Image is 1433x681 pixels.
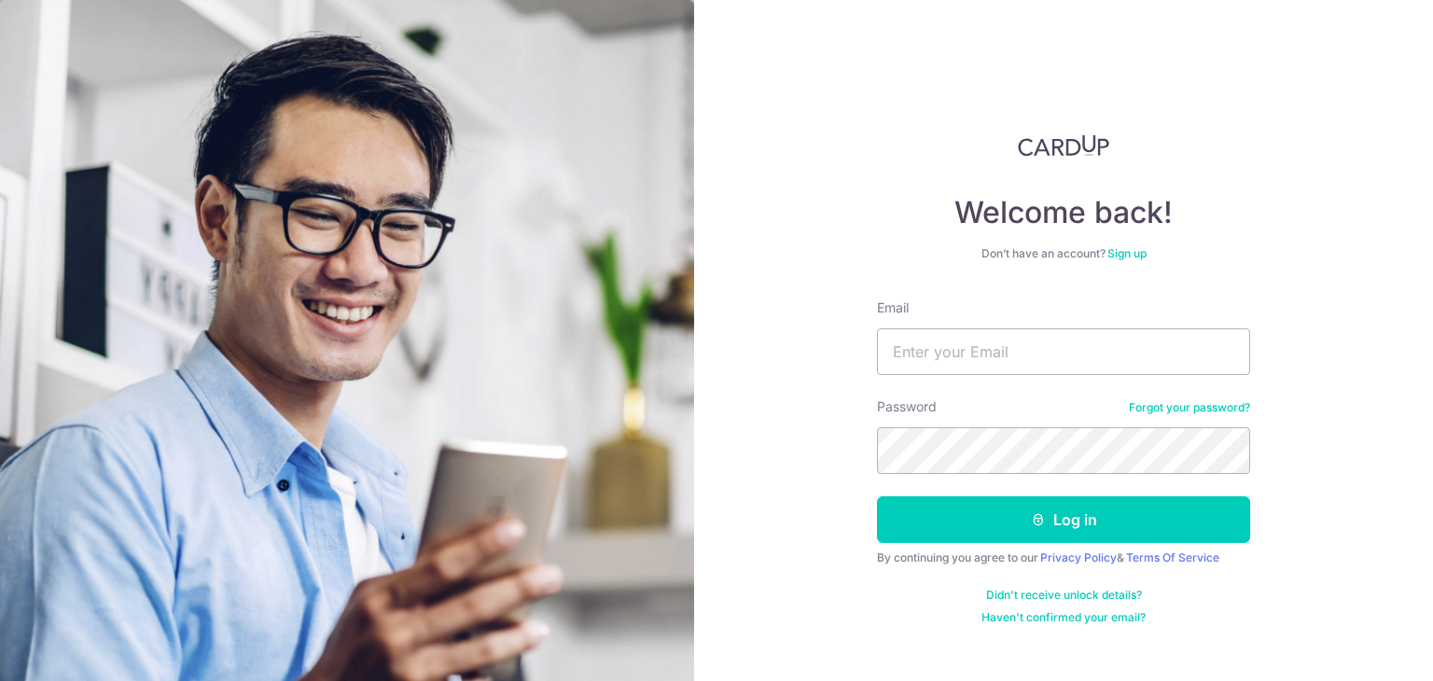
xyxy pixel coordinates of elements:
[1107,246,1147,260] a: Sign up
[1126,550,1219,564] a: Terms Of Service
[877,299,909,317] label: Email
[986,588,1142,603] a: Didn't receive unlock details?
[877,496,1250,543] button: Log in
[1129,400,1250,415] a: Forgot your password?
[877,397,937,416] label: Password
[1040,550,1117,564] a: Privacy Policy
[1018,134,1109,157] img: CardUp Logo
[877,194,1250,231] h4: Welcome back!
[877,550,1250,565] div: By continuing you agree to our &
[877,328,1250,375] input: Enter your Email
[877,246,1250,261] div: Don’t have an account?
[981,610,1146,625] a: Haven't confirmed your email?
